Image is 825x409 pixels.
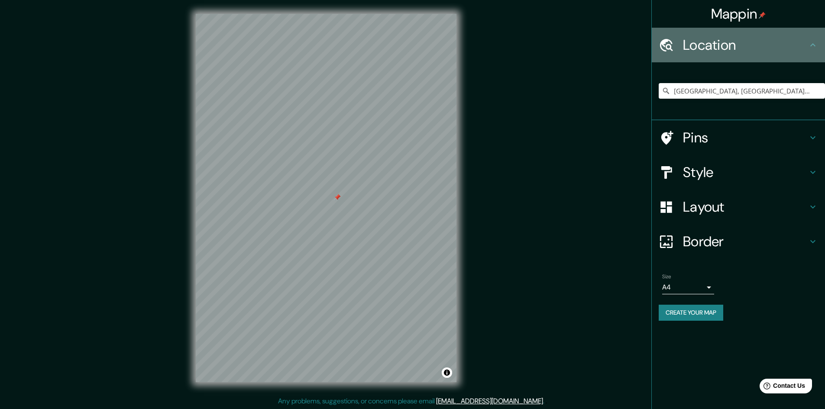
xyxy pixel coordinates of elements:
div: . [546,396,547,406]
img: pin-icon.png [759,12,766,19]
a: [EMAIL_ADDRESS][DOMAIN_NAME] [436,396,543,406]
div: Style [652,155,825,190]
h4: Border [683,233,808,250]
input: Pick your city or area [659,83,825,99]
div: Border [652,224,825,259]
h4: Pins [683,129,808,146]
button: Toggle attribution [442,367,452,378]
p: Any problems, suggestions, or concerns please email . [278,396,544,406]
div: Location [652,28,825,62]
div: A4 [662,280,714,294]
h4: Style [683,164,808,181]
div: Pins [652,120,825,155]
h4: Mappin [711,5,766,23]
label: Size [662,273,671,280]
h4: Location [683,36,808,54]
button: Create your map [659,305,723,321]
div: Layout [652,190,825,224]
iframe: Help widget launcher [748,375,815,399]
div: . [544,396,546,406]
canvas: Map [196,14,456,382]
h4: Layout [683,198,808,216]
